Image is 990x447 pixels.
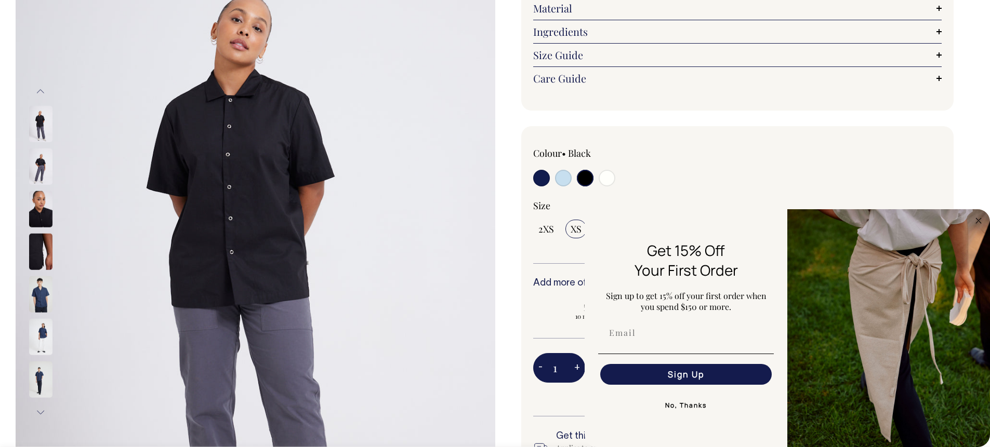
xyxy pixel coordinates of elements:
[571,223,582,235] span: XS
[538,223,554,235] span: 2XS
[533,25,942,38] a: Ingredients
[29,148,52,185] img: black
[29,276,52,313] img: dark-navy
[538,300,659,312] span: 5% OFF
[533,49,942,61] a: Size Guide
[556,431,757,442] h6: Get this by [DATE]
[569,358,585,378] button: +
[29,191,52,227] img: black
[600,322,772,343] input: Email
[565,220,587,238] input: XS
[533,296,664,323] input: 5% OFF 10 more to apply
[598,395,774,416] button: No, Thanks
[29,234,52,270] img: black
[972,214,985,227] button: Close dialog
[787,209,990,447] img: 5e34ad8f-4f05-4173-92a8-ea475ee49ac9.jpeg
[568,147,591,159] label: Black
[29,319,52,355] img: dark-navy
[533,2,942,15] a: Material
[533,220,559,238] input: 2XS
[29,106,52,142] img: black
[585,209,990,447] div: FLYOUT Form
[533,147,697,159] div: Colour
[562,147,566,159] span: •
[606,290,767,312] span: Sign up to get 15% off your first order when you spend $150 or more.
[538,312,659,320] span: 10 more to apply
[33,79,48,103] button: Previous
[533,199,942,212] div: Size
[635,260,738,280] span: Your First Order
[647,240,725,260] span: Get 15% Off
[533,358,548,378] button: -
[29,361,52,398] img: dark-navy
[600,364,772,385] button: Sign Up
[33,401,48,424] button: Next
[533,72,942,85] a: Care Guide
[533,278,942,289] h6: Add more of this item or any other pieces from the collection to save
